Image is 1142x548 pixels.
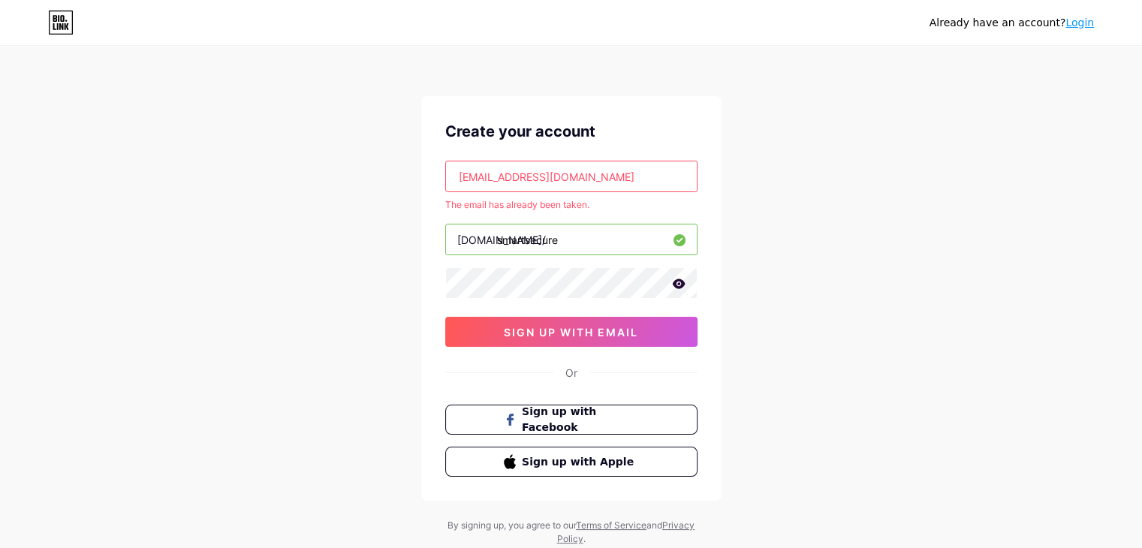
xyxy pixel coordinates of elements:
button: Sign up with Apple [445,447,698,477]
div: Or [565,365,577,381]
div: Create your account [445,120,698,143]
button: sign up with email [445,317,698,347]
span: sign up with email [504,326,638,339]
a: Terms of Service [576,519,646,531]
div: The email has already been taken. [445,198,698,212]
div: By signing up, you agree to our and . [444,519,699,546]
button: Sign up with Facebook [445,405,698,435]
div: [DOMAIN_NAME]/ [457,232,546,248]
span: Sign up with Facebook [522,404,638,435]
div: Already have an account? [930,15,1094,31]
span: Sign up with Apple [522,454,638,470]
input: Email [446,161,697,191]
input: username [446,224,697,254]
a: Login [1065,17,1094,29]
